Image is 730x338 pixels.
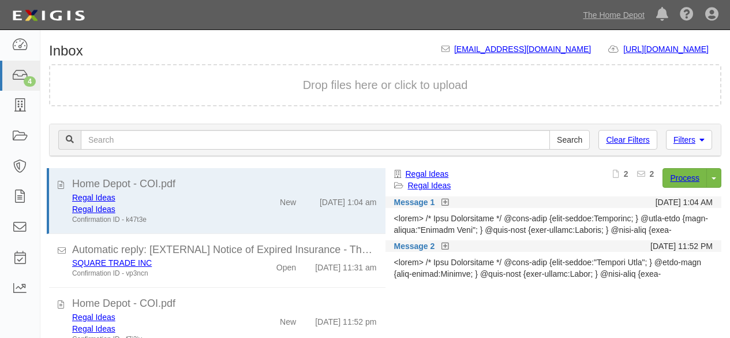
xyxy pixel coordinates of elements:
[72,313,115,322] a: Regal Ideas
[280,311,296,328] div: New
[623,44,721,54] a: [URL][DOMAIN_NAME]
[315,311,376,328] div: [DATE] 11:52 pm
[303,77,468,94] button: Drop files here or click to upload
[406,169,449,179] a: Regal Ideas
[315,257,376,273] div: [DATE] 11:31 am
[577,3,650,27] a: The Home Depot
[72,269,242,278] div: Confirmation ID - vp3ncn
[72,243,377,258] div: Automatic reply: [EXTERNAL] Notice of Expired Insurance - The Home Depot
[680,8,694,22] i: Help Center - Complianz
[49,43,83,58] h1: Inbox
[454,44,591,54] a: [EMAIL_ADDRESS][DOMAIN_NAME]
[394,257,713,280] div: <lorem> /* Ipsu Dolorsitame */ @cons-adip {elit-seddoe:"Tempori Utla"; } @etdo-magn {aliq-enimad:...
[280,192,296,208] div: New
[320,192,377,208] div: [DATE] 1:04 am
[72,177,377,192] div: Home Depot - COI.pdf
[394,196,435,208] a: Message 1
[72,203,242,215] div: Regal Ideas
[9,5,88,26] img: logo-5460c22ac91f19d4615b14bd174203de0afe785f0fc80cf4dbbc73dc1793850b.png
[81,130,550,150] input: Search
[72,311,242,323] div: Regal Ideas
[72,215,242,225] div: Confirmation ID - k47t3e
[598,130,657,150] a: Clear Filters
[72,258,152,268] a: SQUARE TRADE INC
[662,168,707,188] a: Process
[385,240,722,252] div: Message 2 [DATE] 11:52 PM
[666,130,712,150] a: Filters
[394,240,435,252] a: Message 2
[408,181,451,190] a: Regal Ideas
[72,324,115,333] a: Regal Ideas
[72,205,115,214] a: Regal Ideas
[24,76,36,87] div: 4
[549,130,590,150] input: Search
[385,196,722,208] div: Message 1 [DATE] 1:04 AM
[72,323,242,335] div: Regal Ideas
[656,196,713,208] div: [DATE] 1:04 AM
[650,169,654,179] b: 2
[72,192,242,203] div: Regal Ideas
[72,296,377,311] div: Home Depot - COI.pdf
[72,193,115,202] a: Regal Ideas
[624,169,628,179] b: 2
[650,240,713,252] div: [DATE] 11:52 PM
[394,213,713,236] div: <lorem> /* Ipsu Dolorsitame */ @cons-adip {elit-seddoe:Temporinc; } @utla-etdo {magn-aliqua:"Enim...
[276,257,296,273] div: Open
